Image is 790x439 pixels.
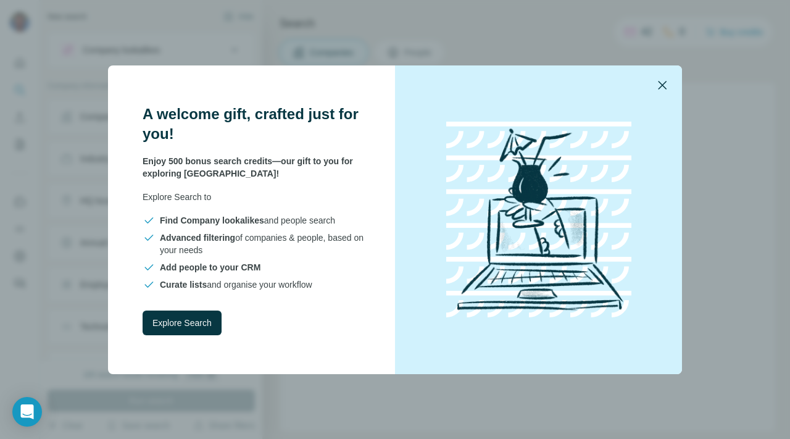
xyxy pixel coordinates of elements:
span: and organise your workflow [160,278,312,291]
img: laptop [428,109,650,331]
span: Curate lists [160,280,207,290]
button: Explore Search [143,311,222,335]
span: of companies & people, based on your needs [160,232,365,256]
span: Advanced filtering [160,233,235,243]
span: Add people to your CRM [160,262,260,272]
span: Find Company lookalikes [160,215,264,225]
h3: A welcome gift, crafted just for you! [143,104,365,144]
div: Open Intercom Messenger [12,397,42,427]
p: Enjoy 500 bonus search credits—our gift to you for exploring [GEOGRAPHIC_DATA]! [143,155,365,180]
span: Explore Search [152,317,212,329]
span: and people search [160,214,335,227]
p: Explore Search to [143,191,365,203]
